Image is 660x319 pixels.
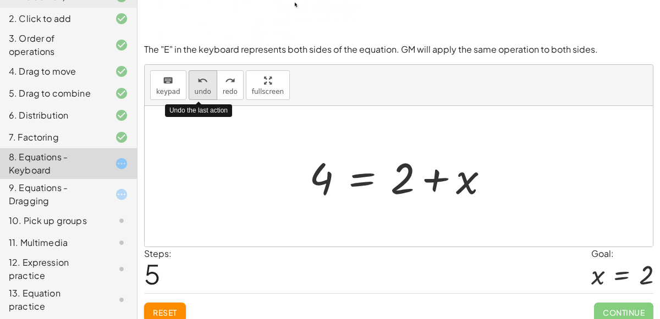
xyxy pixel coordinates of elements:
span: undo [195,88,211,96]
i: undo [197,74,208,87]
i: Task finished and correct. [115,65,128,78]
i: redo [225,74,235,87]
div: 10. Pick up groups [9,214,97,227]
i: Task finished and correct. [115,38,128,52]
i: Task not started. [115,236,128,249]
i: keyboard [163,74,173,87]
div: 4. Drag to move [9,65,97,78]
button: fullscreen [246,70,290,100]
div: 5. Drag to combine [9,87,97,100]
i: Task finished and correct. [115,12,128,25]
p: The "E" in the keyboard represents both sides of the equation. GM will apply the same operation t... [144,43,653,56]
span: 5 [144,257,161,290]
i: Task not started. [115,293,128,306]
span: Reset [153,307,177,317]
div: Goal: [591,247,653,260]
span: redo [223,88,238,96]
span: fullscreen [252,88,284,96]
button: undoundo [189,70,217,100]
div: 12. Expression practice [9,256,97,282]
i: Task started. [115,157,128,170]
i: Task not started. [115,214,128,227]
i: Task finished and correct. [115,131,128,144]
div: 7. Factoring [9,131,97,144]
div: 13. Equation practice [9,287,97,313]
div: 2. Click to add [9,12,97,25]
div: 6. Distribution [9,109,97,122]
button: redoredo [217,70,244,100]
button: keyboardkeypad [150,70,186,100]
i: Task not started. [115,262,128,276]
span: keypad [156,88,180,96]
i: Task finished and correct. [115,109,128,122]
i: Task started. [115,188,128,201]
div: 3. Order of operations [9,32,97,58]
div: Undo the last action [165,104,232,117]
div: 11. Multimedia [9,236,97,249]
div: 9. Equations - Dragging [9,181,97,208]
i: Task finished and correct. [115,87,128,100]
label: Steps: [144,248,172,259]
div: 8. Equations - Keyboard [9,150,97,177]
